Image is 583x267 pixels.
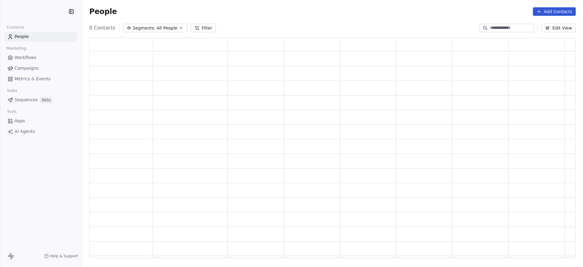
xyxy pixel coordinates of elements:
button: Filter [191,24,216,32]
a: Metrics & Events [5,74,77,84]
span: Campaigns [15,65,38,71]
span: Metrics & Events [15,76,50,82]
span: Sequences [15,97,38,103]
span: Tools [4,107,19,116]
span: Apps [15,118,25,124]
button: Edit View [541,24,576,32]
span: 0 Contacts [89,24,115,32]
a: Help & Support [44,254,78,258]
button: Add Contacts [533,7,576,16]
span: Contacts [4,23,27,32]
a: AI Agents [5,127,77,137]
span: Segments: [133,25,155,31]
span: Marketing [4,44,29,53]
span: People [89,7,117,16]
a: Apps [5,116,77,126]
a: Workflows [5,53,77,63]
a: SequencesBeta [5,95,77,105]
span: Workflows [15,54,36,61]
span: AI Agents [15,128,35,135]
span: All People [157,25,177,31]
a: People [5,32,77,42]
span: People [15,33,29,40]
span: Beta [40,97,52,103]
a: Campaigns [5,63,77,73]
span: Sales [4,86,20,95]
span: Help & Support [50,254,78,258]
